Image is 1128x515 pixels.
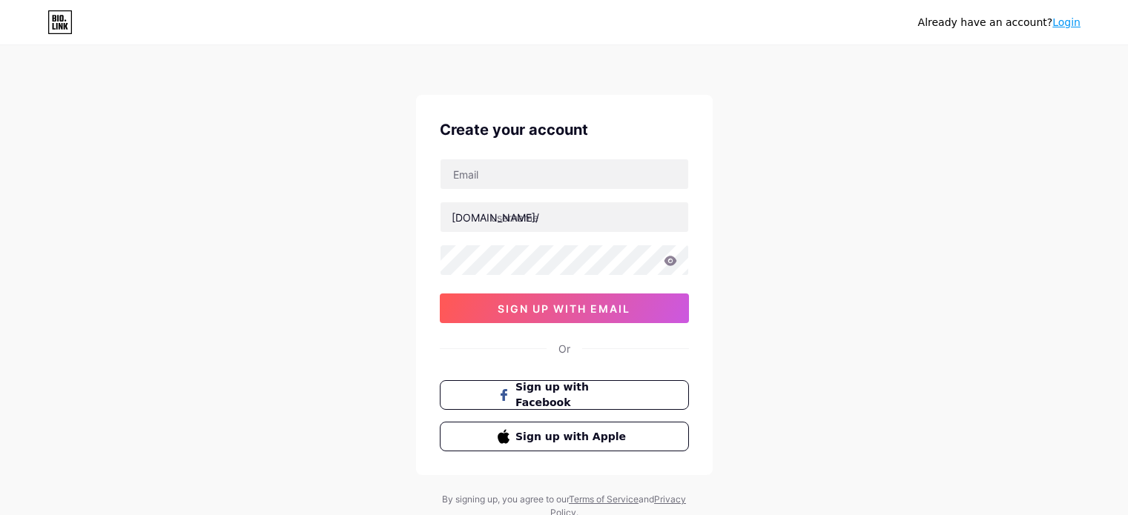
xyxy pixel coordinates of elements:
input: username [441,202,688,232]
span: Sign up with Apple [515,429,630,445]
div: Or [558,341,570,356]
div: Already have an account? [918,15,1081,30]
div: [DOMAIN_NAME]/ [452,210,539,225]
button: sign up with email [440,293,689,323]
span: sign up with email [498,302,630,315]
a: Login [1052,16,1081,28]
a: Terms of Service [569,494,639,505]
div: Create your account [440,119,689,141]
span: Sign up with Facebook [515,379,630,411]
input: Email [441,159,688,189]
button: Sign up with Facebook [440,380,689,410]
button: Sign up with Apple [440,422,689,451]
